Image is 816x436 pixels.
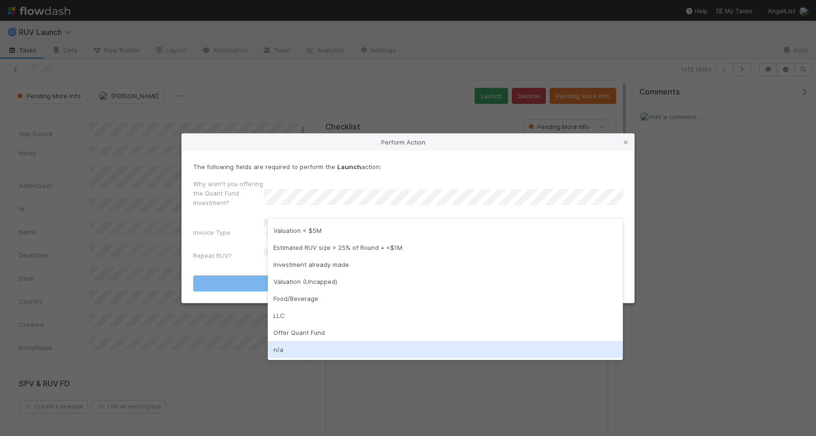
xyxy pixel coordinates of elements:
[268,290,623,307] div: Food/Beverage
[268,324,623,341] div: Offer Quant Fund
[337,163,361,171] strong: Launch
[268,239,623,256] div: Estimated RUV size > 25% of Round + <$1M
[193,251,232,260] label: Repeat RUV?
[268,256,623,273] div: Investment already made
[193,228,230,237] label: Invoice Type
[268,307,623,324] div: LLC
[268,341,623,358] div: n/a
[182,134,634,151] div: Perform Action
[193,162,623,171] p: The following fields are required to perform the action:
[268,222,623,239] div: Valuation < $5M
[193,179,264,207] label: Why aren't you offering the Quant Fund Investment?
[193,275,623,291] button: Launch
[268,273,623,290] div: Valuation (Uncapped)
